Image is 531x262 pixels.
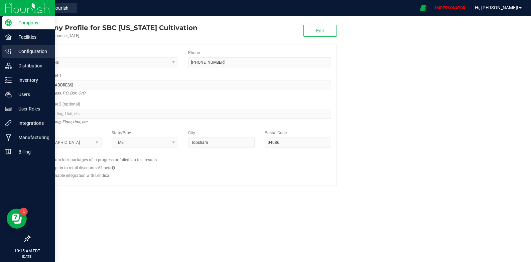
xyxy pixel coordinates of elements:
p: [DATE] [3,254,52,259]
p: Manufacturing [12,134,52,142]
input: Address [35,80,331,90]
input: Postal Code [265,138,331,148]
div: SBC Maine Cultivation [29,23,197,33]
label: Postal Code [265,130,287,136]
p: Distribution [12,62,52,70]
p: Configuration [12,47,52,55]
button: Edit [303,25,337,37]
label: State/Prov [112,130,131,136]
i: Street address, P.O. Box, C/O [35,89,85,97]
label: Enable integration with Lendica [52,173,109,179]
iframe: Resource center unread badge [20,208,28,216]
inline-svg: Company [5,19,12,26]
inline-svg: User Roles [5,105,12,112]
input: City [188,138,255,148]
label: Phone [188,50,200,56]
inline-svg: Billing [5,149,12,155]
p: 10:15 AM EDT [3,248,52,254]
p: User Roles [12,105,52,113]
p: Billing [12,148,52,156]
span: Hi, [PERSON_NAME]! [475,5,518,10]
inline-svg: Configuration [5,48,12,55]
p: Users [12,90,52,98]
div: Account active since [DATE] [29,33,197,39]
h2: Configs [35,153,331,157]
inline-svg: Distribution [5,62,12,69]
inline-svg: Users [5,91,12,98]
inline-svg: Integrations [5,120,12,126]
inline-svg: Manufacturing [5,134,12,141]
p: Company [12,19,52,27]
p: IMPERSONATOR [432,5,468,11]
p: Inventory [12,76,52,84]
p: Integrations [12,119,52,127]
label: City [188,130,195,136]
label: Opt in to retail discounts V2 beta [52,165,115,171]
p: Facilities [12,33,52,41]
input: (123) 456-7890 [188,57,331,67]
inline-svg: Inventory [5,77,12,83]
label: Address Line 2 (optional) [35,101,80,107]
inline-svg: Facilities [5,34,12,40]
span: Edit [316,28,324,33]
span: Open Ecommerce Menu [416,1,431,14]
label: Auto-lock packages of in-progress or failed lab test results [52,157,157,163]
i: Suite, Building, Floor, Unit, etc. [35,118,88,126]
input: Suite, Building, Unit, etc. [35,109,331,119]
iframe: Resource center [7,209,27,229]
